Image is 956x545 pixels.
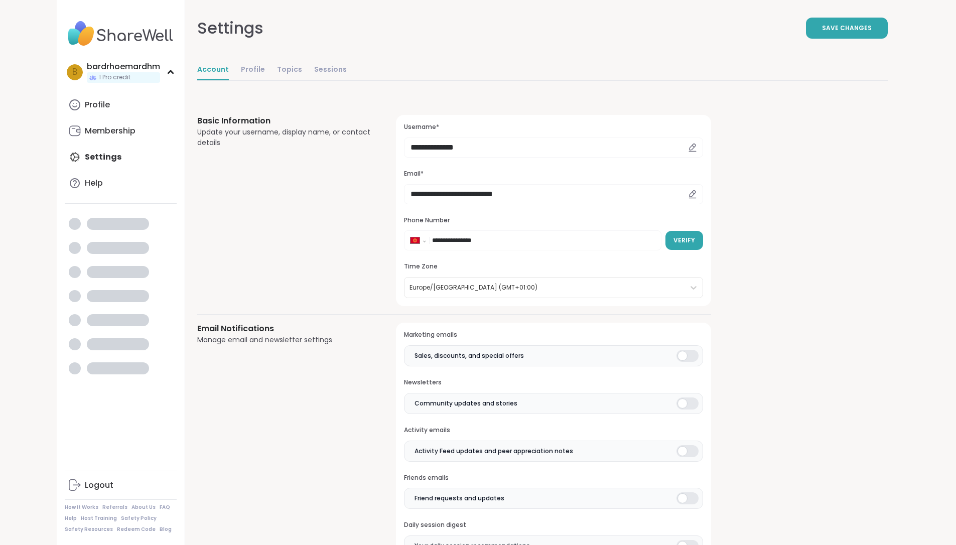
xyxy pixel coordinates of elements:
a: Safety Resources [65,526,113,533]
a: About Us [131,504,156,511]
a: Logout [65,473,177,497]
span: Save Changes [822,24,872,33]
a: Host Training [81,515,117,522]
h3: Username* [404,123,703,131]
a: Sessions [314,60,347,80]
button: Verify [665,231,703,250]
h3: Marketing emails [404,331,703,339]
h3: Phone Number [404,216,703,225]
h3: Daily session digest [404,521,703,529]
span: Activity Feed updates and peer appreciation notes [415,447,573,456]
span: Verify [673,236,695,245]
a: Safety Policy [121,515,157,522]
div: Manage email and newsletter settings [197,335,372,345]
div: bardrhoemardhm [87,61,160,72]
div: Settings [197,16,263,40]
h3: Basic Information [197,115,372,127]
h3: Time Zone [404,262,703,271]
span: Sales, discounts, and special offers [415,351,524,360]
div: Update your username, display name, or contact details [197,127,372,148]
a: Help [65,171,177,195]
div: Help [85,178,103,189]
span: 1 Pro credit [99,73,130,82]
img: ShareWell Nav Logo [65,16,177,51]
div: Profile [85,99,110,110]
a: Profile [241,60,265,80]
h3: Newsletters [404,378,703,387]
h3: Activity emails [404,426,703,435]
span: Community updates and stories [415,399,517,408]
div: Logout [85,480,113,491]
div: Membership [85,125,135,137]
h3: Email Notifications [197,323,372,335]
h3: Friends emails [404,474,703,482]
a: Help [65,515,77,522]
a: Profile [65,93,177,117]
a: FAQ [160,504,170,511]
a: Blog [160,526,172,533]
span: Friend requests and updates [415,494,504,503]
button: Save Changes [806,18,888,39]
a: How It Works [65,504,98,511]
a: Membership [65,119,177,143]
a: Redeem Code [117,526,156,533]
a: Account [197,60,229,80]
a: Referrals [102,504,127,511]
h3: Email* [404,170,703,178]
span: b [72,66,77,79]
a: Topics [277,60,302,80]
